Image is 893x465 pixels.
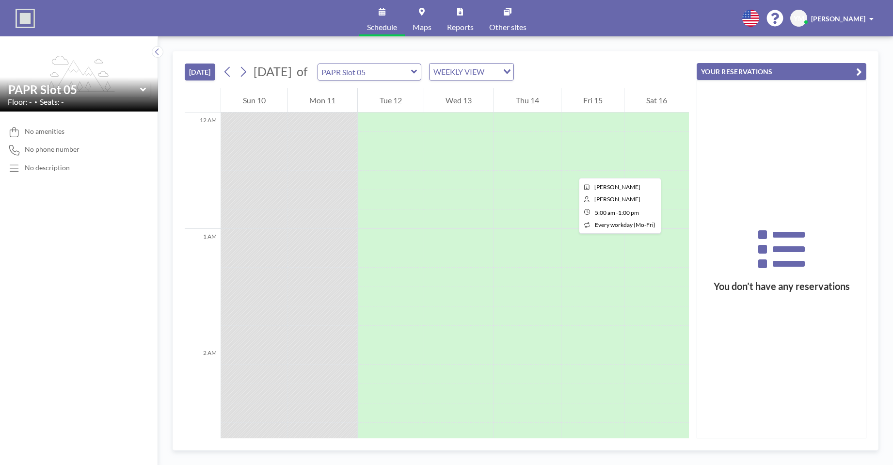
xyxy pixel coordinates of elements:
div: 1 AM [185,229,221,345]
div: Wed 13 [424,88,494,112]
div: Mon 11 [288,88,358,112]
span: every workday (Mo-Fri) [595,221,655,228]
input: PAPR Slot 05 [318,64,411,80]
input: Search for option [487,65,497,78]
span: - [616,209,618,216]
div: No description [25,163,70,172]
span: Seats: - [40,97,64,107]
span: • [34,99,37,105]
h3: You don’t have any reservations [697,280,866,292]
div: Search for option [430,64,513,80]
span: Edgardo Velez [594,195,640,203]
span: [PERSON_NAME] [811,15,865,23]
span: Maps [413,23,431,31]
span: No phone number [25,145,80,154]
span: 5:00 AM [595,209,615,216]
span: [DATE] [254,64,292,79]
div: Sat 16 [624,88,689,112]
div: Sun 10 [221,88,287,112]
div: 12 AM [185,112,221,229]
div: Fri 15 [561,88,624,112]
input: PAPR Slot 05 [8,82,140,96]
span: Other sites [489,23,526,31]
div: 2 AM [185,345,221,462]
span: No amenities [25,127,64,136]
img: organization-logo [16,9,35,28]
span: 1:00 PM [618,209,639,216]
div: Thu 14 [494,88,561,112]
button: [DATE] [185,64,215,80]
span: of [297,64,307,79]
span: Schedule [367,23,397,31]
button: YOUR RESERVATIONS [697,63,866,80]
span: YM [794,14,804,23]
div: Tue 12 [358,88,424,112]
span: Reports [447,23,474,31]
span: WEEKLY VIEW [431,65,486,78]
span: Floor: - [8,97,32,107]
span: Edgardo Velez [594,183,640,191]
